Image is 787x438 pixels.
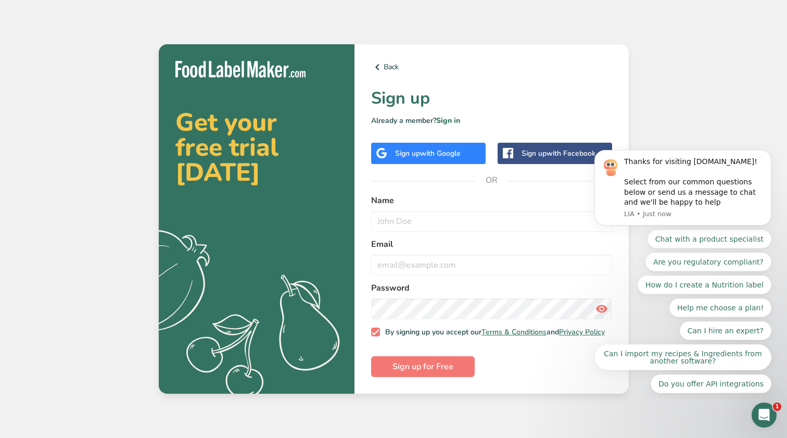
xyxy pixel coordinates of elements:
label: Password [371,282,612,294]
iframe: Intercom live chat [752,403,777,428]
a: Sign in [436,116,460,126]
img: Food Label Maker [175,61,306,78]
label: Email [371,238,612,251]
span: 1 [773,403,781,411]
div: Sign up [522,148,595,159]
a: Privacy Policy [559,327,605,337]
span: By signing up you accept our and [380,328,605,337]
input: email@example.com [371,255,612,276]
span: OR [476,165,507,196]
h1: Sign up [371,86,612,111]
a: Back [371,61,612,73]
div: Sign up [395,148,461,159]
a: Terms & Conditions [481,327,547,337]
p: Already a member? [371,115,612,126]
iframe: Intercom notifications message [579,142,787,399]
h2: Get your free trial [DATE] [175,110,338,185]
input: John Doe [371,211,612,232]
span: Sign up for Free [392,360,453,373]
button: Sign up for Free [371,356,475,377]
span: with Facebook [547,148,595,158]
span: with Google [420,148,461,158]
label: Name [371,194,612,207]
